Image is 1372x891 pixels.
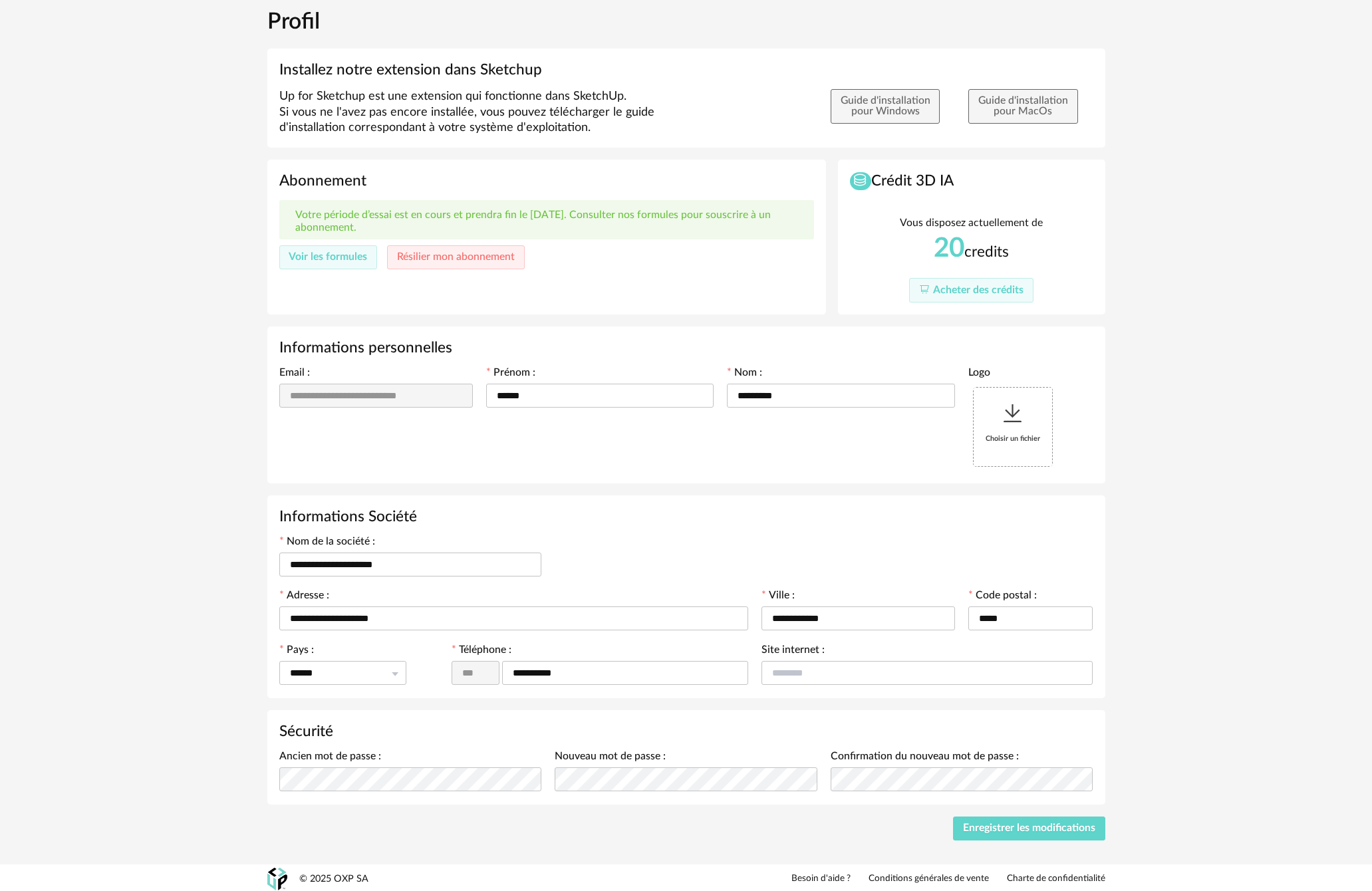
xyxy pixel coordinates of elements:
p: Votre période d’essai est en cours et prendra fin le [DATE]. Consulter nos formules pour souscrir... [295,209,798,234]
button: Acheter des crédits [909,278,1033,303]
div: Choisir un fichier [974,388,1052,466]
span: 20 [934,235,964,262]
label: Nouveau mot de passe : [555,751,666,765]
label: Code postal : [968,590,1037,604]
label: Prénom : [486,368,535,381]
label: Ancien mot de passe : [279,751,381,765]
h3: Installez notre extension dans Sketchup [279,61,1093,80]
a: Charte de confidentialité [1007,873,1105,885]
h3: Informations personnelles [279,338,1093,358]
label: Adresse : [279,590,329,604]
span: Résilier mon abonnement [397,251,515,262]
label: Ville : [761,590,795,604]
div: credits [934,233,1009,263]
label: Logo [968,368,990,381]
a: Conditions générales de vente [869,873,989,885]
button: Guide d'installationpour Windows [831,89,940,124]
h3: Sécurité [279,722,1093,741]
h1: Profil [267,8,1105,37]
label: Confirmation du nouveau mot de passe : [831,751,1019,765]
img: OXP [267,868,287,891]
label: Téléphone : [452,645,511,658]
h3: Informations Société [279,507,1093,527]
button: Enregistrer les modifications [953,817,1105,840]
a: Guide d'installationpour MacOs [968,105,1078,117]
a: Besoin d'aide ? [791,873,851,885]
button: Résilier mon abonnement [387,245,525,269]
span: Enregistrer les modifications [963,823,1095,833]
label: Pays : [279,645,314,658]
h3: Crédit 3D IA [850,172,1093,191]
button: Voir les formules [279,245,378,269]
h3: Abonnement [279,172,814,191]
div: Up for Sketchup est une extension qui fonctionne dans SketchUp. Si vous ne l'avez pas encore inst... [273,89,721,136]
div: Vous disposez actuellement de [900,215,1043,231]
span: Voir les formules [289,251,367,262]
label: Nom : [727,368,762,381]
span: Acheter des crédits [933,285,1024,295]
a: Guide d'installationpour Windows [831,105,940,117]
label: Site internet : [761,645,825,658]
div: © 2025 OXP SA [299,873,368,886]
button: Guide d'installationpour MacOs [968,89,1078,124]
label: Nom de la société : [279,537,375,550]
label: Email : [279,368,310,381]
